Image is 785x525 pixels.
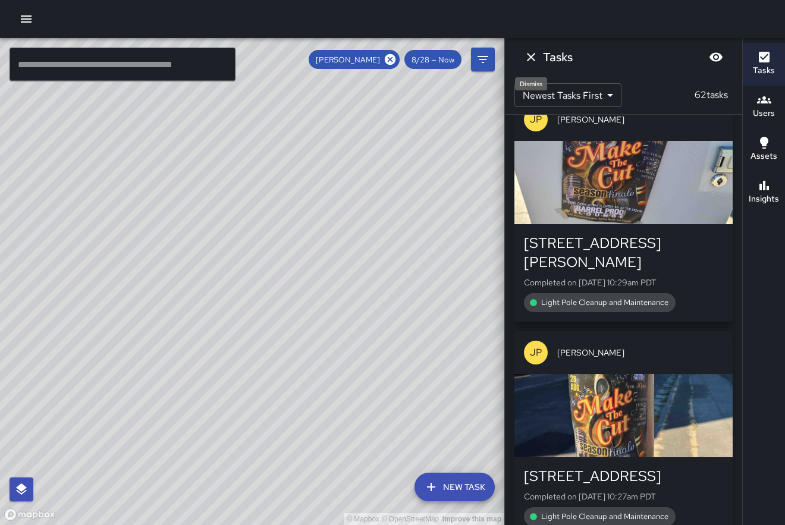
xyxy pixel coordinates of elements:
h6: Users [753,107,775,120]
p: Completed on [DATE] 10:29am PDT [524,276,723,288]
h6: Tasks [543,48,573,67]
h6: Insights [749,193,779,206]
span: [PERSON_NAME] [557,114,723,125]
div: [STREET_ADDRESS][PERSON_NAME] [524,234,723,272]
p: JP [530,345,542,360]
p: 62 tasks [690,88,733,102]
button: Blur [704,45,728,69]
button: Assets [743,128,785,171]
span: Light Pole Cleanup and Maintenance [534,511,676,521]
h6: Assets [751,150,777,163]
p: JP [530,112,542,127]
button: JP[PERSON_NAME][STREET_ADDRESS][PERSON_NAME]Completed on [DATE] 10:29am PDTLight Pole Cleanup and... [514,98,733,322]
button: New Task [415,473,495,501]
span: Light Pole Cleanup and Maintenance [534,297,676,307]
div: [STREET_ADDRESS] [524,467,723,486]
button: Filters [471,48,495,71]
h6: Tasks [753,64,775,77]
p: Completed on [DATE] 10:27am PDT [524,491,723,502]
span: [PERSON_NAME] [557,347,723,359]
div: Newest Tasks First [514,83,621,107]
button: Insights [743,171,785,214]
button: Users [743,86,785,128]
button: Dismiss [519,45,543,69]
div: [PERSON_NAME] [309,50,400,69]
div: Dismiss [515,77,547,90]
span: 8/28 — Now [404,55,461,65]
span: [PERSON_NAME] [309,55,387,65]
button: Tasks [743,43,785,86]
